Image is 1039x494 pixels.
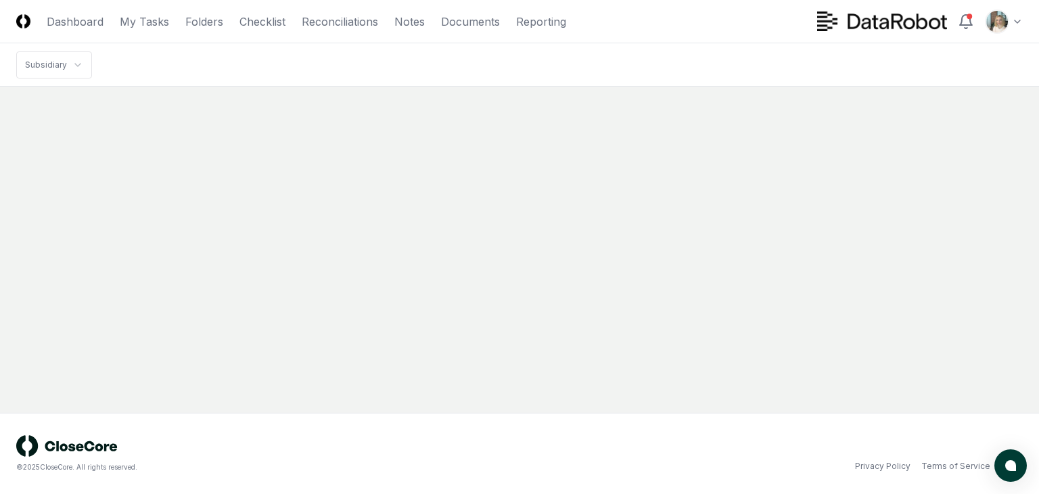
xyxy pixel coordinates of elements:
div: © 2025 CloseCore. All rights reserved. [16,462,519,472]
a: Checklist [239,14,285,30]
div: Subsidiary [25,59,67,71]
a: Terms of Service [921,460,990,472]
a: Folders [185,14,223,30]
a: My Tasks [120,14,169,30]
img: logo [16,435,118,457]
img: Logo [16,14,30,28]
a: Reporting [516,14,566,30]
img: ACg8ocKh93A2PVxV7CaGalYBgc3fGwopTyyIAwAiiQ5buQbeS2iRnTQ=s96-c [986,11,1008,32]
a: Reconciliations [302,14,378,30]
nav: breadcrumb [16,51,92,78]
a: Dashboard [47,14,103,30]
a: Documents [441,14,500,30]
a: Notes [394,14,425,30]
img: DataRobot logo [817,12,947,31]
a: Privacy Policy [855,460,910,472]
button: atlas-launcher [994,449,1027,482]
